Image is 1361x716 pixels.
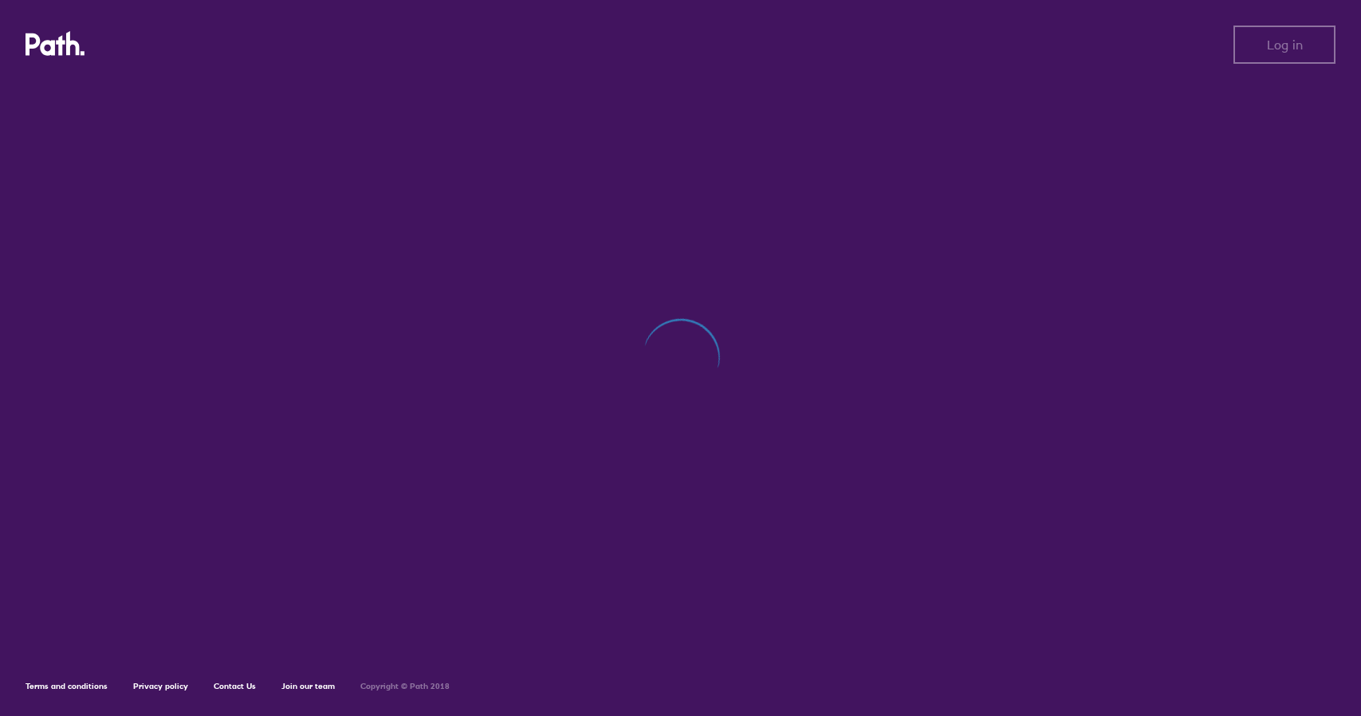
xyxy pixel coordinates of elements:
a: Privacy policy [133,681,188,691]
a: Terms and conditions [26,681,108,691]
a: Contact Us [214,681,256,691]
a: Join our team [281,681,335,691]
button: Log in [1233,26,1335,64]
span: Log in [1267,37,1303,52]
h6: Copyright © Path 2018 [360,682,450,691]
